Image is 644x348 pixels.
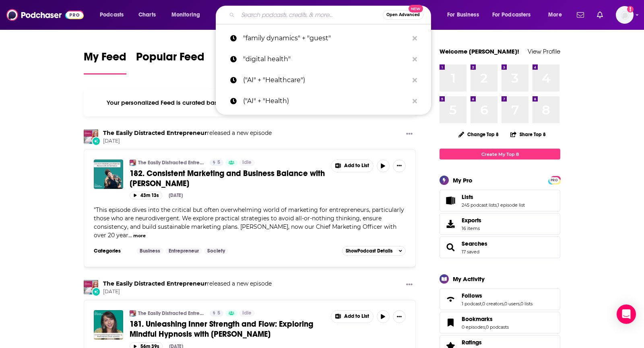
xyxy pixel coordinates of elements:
[616,6,634,24] span: Logged in as TeemsPR
[520,301,533,307] a: 0 lists
[462,324,485,330] a: 0 episodes
[440,190,560,211] span: Lists
[462,217,481,224] span: Exports
[238,8,383,21] input: Search podcasts, credits, & more...
[442,195,458,206] a: Lists
[103,129,272,137] h3: released a new episode
[171,9,200,21] span: Monitoring
[130,168,325,188] a: 182. Consistent Marketing and Business Balance with [PERSON_NAME]
[130,310,136,317] img: The Easily Distracted Entrepreneur
[130,319,325,339] a: 181. Unleashing Inner Strength and Flow: Exploring Mindful Hypnosis with [PERSON_NAME]
[462,193,473,201] span: Lists
[462,193,525,201] a: Lists
[497,202,497,208] span: ,
[462,339,482,346] span: Ratings
[462,339,509,346] a: Ratings
[481,301,482,307] span: ,
[543,8,572,21] button: open menu
[242,309,252,317] span: Idle
[447,9,479,21] span: For Business
[216,28,431,49] a: "family dynamics" + "guest"
[403,280,416,290] button: Show More Button
[223,6,439,24] div: Search podcasts, credits, & more...
[487,8,543,21] button: open menu
[130,159,136,166] img: The Easily Distracted Entrepreneur
[243,49,409,70] p: "digital health"
[616,6,634,24] button: Show profile menu
[210,310,223,317] a: 5
[440,312,560,333] span: Bookmarks
[403,129,416,139] button: Show More Button
[528,48,560,55] a: View Profile
[94,310,123,340] img: 181. Unleashing Inner Strength and Flow: Exploring Mindful Hypnosis with Dr. Liz Slonena
[136,50,204,75] a: Popular Feed
[520,301,520,307] span: ,
[440,149,560,159] a: Create My Top 8
[346,248,392,254] span: Show Podcast Details
[103,138,272,145] span: [DATE]
[133,232,146,239] button: more
[6,7,84,23] img: Podchaser - Follow, Share and Rate Podcasts
[616,6,634,24] img: User Profile
[486,324,509,330] a: 0 podcasts
[100,9,124,21] span: Podcasts
[342,246,406,256] button: ShowPodcast Details
[84,50,126,68] span: My Feed
[239,159,255,166] a: Idle
[242,159,252,167] span: Idle
[386,13,420,17] span: Open Advanced
[128,232,132,239] span: ...
[94,8,134,21] button: open menu
[409,5,423,12] span: New
[442,8,489,21] button: open menu
[462,240,487,247] span: Searches
[482,301,504,307] a: 0 creators
[216,70,431,91] a: ("AI" + "Healthcare")
[138,310,204,317] a: The Easily Distracted Entrepreneur
[84,129,98,144] img: The Easily Distracted Entrepreneur
[133,8,161,21] a: Charts
[504,301,504,307] span: ,
[243,28,409,49] p: "family dynamics" + "guest"
[393,159,406,172] button: Show More Button
[453,176,473,184] div: My Pro
[504,301,520,307] a: 0 users
[462,292,482,299] span: Follows
[462,315,509,323] a: Bookmarks
[92,287,101,296] div: New Episode
[169,193,183,198] div: [DATE]
[344,163,369,169] span: Add to List
[92,137,101,145] div: New Episode
[440,213,560,235] a: Exports
[440,48,519,55] a: Welcome [PERSON_NAME]!
[136,50,204,68] span: Popular Feed
[94,159,123,189] img: 182. Consistent Marketing and Business Balance with Jen McFarland
[84,89,416,116] div: Your personalized Feed is curated based on the Podcasts, Creators, Users, and Lists that you Follow.
[216,91,431,112] a: ("AI" + "Health)
[243,91,409,112] p: ("AI" + "Health)
[594,8,606,22] a: Show notifications dropdown
[462,315,493,323] span: Bookmarks
[442,317,458,328] a: Bookmarks
[94,206,404,239] span: This episode dives into the critical but often overwhelming world of marketing for entrepreneurs,...
[442,242,458,253] a: Searches
[462,226,481,231] span: 16 items
[217,159,220,167] span: 5
[130,192,162,199] button: 43m 13s
[216,49,431,70] a: "digital health"
[462,292,533,299] a: Follows
[138,9,156,21] span: Charts
[344,313,369,319] span: Add to List
[138,159,204,166] a: The Easily Distracted Entrepreneur
[462,202,497,208] a: 245 podcast lists
[383,10,423,20] button: Open AdvancedNew
[492,9,531,21] span: For Podcasters
[94,248,130,254] h3: Categories
[442,294,458,305] a: Follows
